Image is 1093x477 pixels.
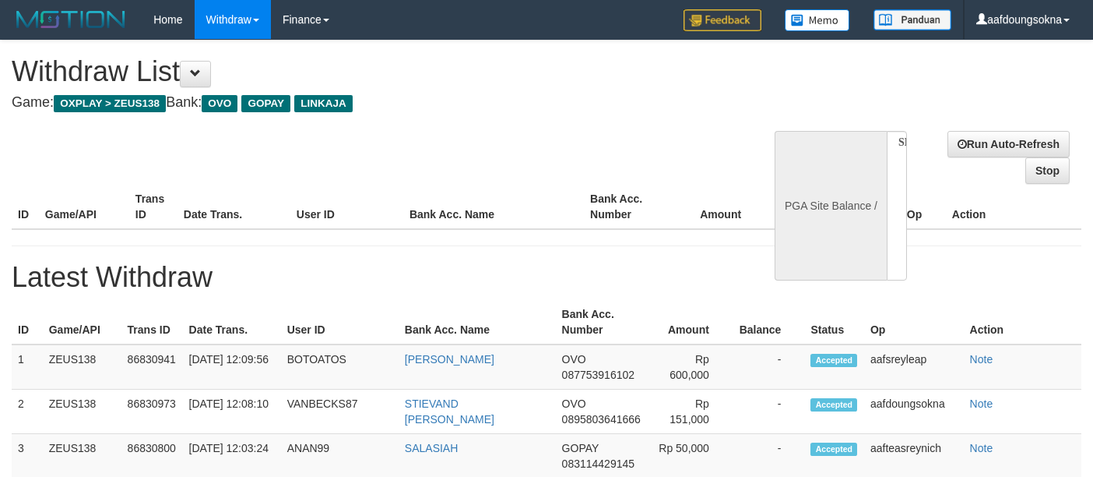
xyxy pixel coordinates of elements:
[43,300,121,344] th: Game/API
[39,185,129,229] th: Game/API
[562,458,634,470] span: 083114429145
[947,131,1070,157] a: Run Auto-Refresh
[733,344,805,390] td: -
[785,9,850,31] img: Button%20Memo.svg
[648,390,733,434] td: Rp 151,000
[399,300,556,344] th: Bank Acc. Name
[43,344,121,390] td: ZEUS138
[810,398,857,412] span: Accepted
[43,390,121,434] td: ZEUS138
[1025,157,1070,184] a: Stop
[970,397,993,410] a: Note
[405,442,458,454] a: SALASIAH
[873,9,951,30] img: panduan.png
[12,344,43,390] td: 1
[12,8,130,31] img: MOTION_logo.png
[562,353,586,366] span: OVO
[901,185,946,229] th: Op
[241,95,290,112] span: GOPAY
[864,390,964,434] td: aafdoungsokna
[290,185,403,229] th: User ID
[281,390,399,434] td: VANBECKS87
[864,344,964,390] td: aafsreyleap
[12,185,39,229] th: ID
[775,131,887,281] div: PGA Site Balance /
[864,300,964,344] th: Op
[556,300,648,344] th: Bank Acc. Number
[121,300,183,344] th: Trans ID
[281,300,399,344] th: User ID
[12,390,43,434] td: 2
[562,397,586,410] span: OVO
[202,95,237,112] span: OVO
[183,390,281,434] td: [DATE] 12:08:10
[177,185,290,229] th: Date Trans.
[129,185,177,229] th: Trans ID
[403,185,584,229] th: Bank Acc. Name
[733,390,805,434] td: -
[294,95,353,112] span: LINKAJA
[54,95,166,112] span: OXPLAY > ZEUS138
[674,185,764,229] th: Amount
[970,442,993,454] a: Note
[405,353,494,366] a: [PERSON_NAME]
[810,354,857,367] span: Accepted
[12,95,713,111] h4: Game: Bank:
[584,185,674,229] th: Bank Acc. Number
[281,344,399,390] td: BOTOATOS
[183,344,281,390] td: [DATE] 12:09:56
[684,9,761,31] img: Feedback.jpg
[970,353,993,366] a: Note
[405,397,494,426] a: STIEVAND [PERSON_NAME]
[562,413,641,426] span: 0895803641666
[12,262,1081,293] h1: Latest Withdraw
[764,185,847,229] th: Balance
[733,300,805,344] th: Balance
[946,185,1081,229] th: Action
[562,442,599,454] span: GOPAY
[810,443,857,456] span: Accepted
[964,300,1081,344] th: Action
[804,300,864,344] th: Status
[648,300,733,344] th: Amount
[562,369,634,381] span: 087753916102
[121,344,183,390] td: 86830941
[121,390,183,434] td: 86830973
[648,344,733,390] td: Rp 600,000
[183,300,281,344] th: Date Trans.
[12,300,43,344] th: ID
[12,56,713,87] h1: Withdraw List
